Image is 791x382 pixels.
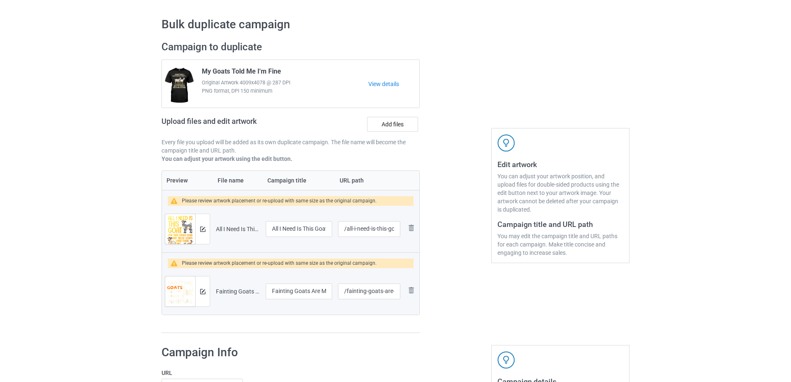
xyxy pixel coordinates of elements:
th: URL path [335,171,403,190]
h1: Bulk duplicate campaign [162,17,629,32]
img: original.png [165,276,195,312]
img: svg+xml;base64,PD94bWwgdmVyc2lvbj0iMS4wIiBlbmNvZGluZz0iVVRGLTgiPz4KPHN2ZyB3aWR0aD0iMjhweCIgaGVpZ2... [406,285,416,295]
h3: Edit artwork [497,160,623,169]
img: svg+xml;base64,PD94bWwgdmVyc2lvbj0iMS4wIiBlbmNvZGluZz0iVVRGLTgiPz4KPHN2ZyB3aWR0aD0iMjhweCIgaGVpZ2... [406,223,416,233]
img: svg+xml;base64,PD94bWwgdmVyc2lvbj0iMS4wIiBlbmNvZGluZz0iVVRGLTgiPz4KPHN2ZyB3aWR0aD0iNDJweCIgaGVpZ2... [497,134,515,152]
img: warning [171,198,182,204]
h1: Campaign Info [162,345,408,360]
label: Add files [367,117,418,132]
h3: Campaign title and URL path [497,219,623,229]
h2: Campaign to duplicate [162,41,420,54]
b: You can adjust your artwork using the edit button. [162,155,292,162]
div: You may edit the campaign title and URL paths for each campaign. Make title concise and engaging ... [497,232,623,257]
img: svg+xml;base64,PD94bWwgdmVyc2lvbj0iMS4wIiBlbmNvZGluZz0iVVRGLTgiPz4KPHN2ZyB3aWR0aD0iNDJweCIgaGVpZ2... [497,351,515,369]
th: Preview [162,171,213,190]
div: You can adjust your artwork position, and upload files for double-sided products using the edit b... [497,172,623,214]
img: original.png [165,214,195,250]
span: Original Artwork 4009x4078 @ 287 DPI [202,79,368,87]
th: Campaign title [263,171,335,190]
div: All I Need Is This Goat.png [216,225,260,233]
span: PNG format, DPI 150 minimum [202,87,368,95]
div: Fainting Goats Are My Spirit Animal.png [216,287,260,296]
h2: Upload files and edit artwork [162,117,316,132]
img: svg+xml;base64,PD94bWwgdmVyc2lvbj0iMS4wIiBlbmNvZGluZz0iVVRGLTgiPz4KPHN2ZyB3aWR0aD0iMTRweCIgaGVpZ2... [200,227,206,232]
p: Every file you upload will be added as its own duplicate campaign. The file name will become the ... [162,138,420,155]
label: URL [162,369,408,377]
img: warning [171,260,182,266]
a: View details [368,80,419,88]
th: File name [213,171,263,190]
div: Please review artwork placement or re-upload with same size as the original campaign. [182,259,377,268]
div: Please review artwork placement or re-upload with same size as the original campaign. [182,196,377,206]
img: svg+xml;base64,PD94bWwgdmVyc2lvbj0iMS4wIiBlbmNvZGluZz0iVVRGLTgiPz4KPHN2ZyB3aWR0aD0iMTRweCIgaGVpZ2... [200,289,206,294]
span: My Goats Told Me I'm Fine [202,67,281,79]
